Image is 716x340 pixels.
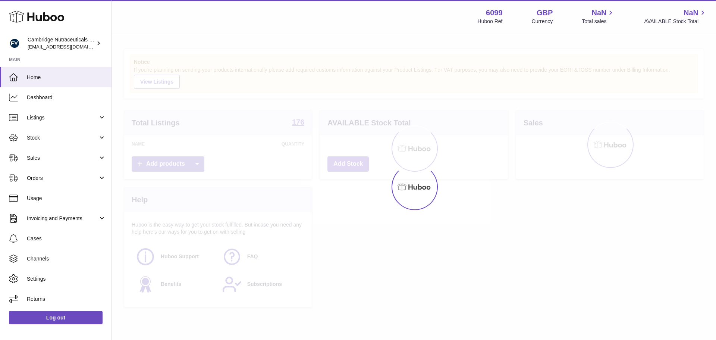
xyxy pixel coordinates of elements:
[27,74,106,81] span: Home
[27,195,106,202] span: Usage
[28,44,110,50] span: [EMAIL_ADDRESS][DOMAIN_NAME]
[532,18,553,25] div: Currency
[27,175,98,182] span: Orders
[27,296,106,303] span: Returns
[644,18,707,25] span: AVAILABLE Stock Total
[27,235,106,242] span: Cases
[486,8,503,18] strong: 6099
[582,18,615,25] span: Total sales
[27,255,106,262] span: Channels
[27,94,106,101] span: Dashboard
[478,18,503,25] div: Huboo Ref
[9,311,103,324] a: Log out
[28,36,95,50] div: Cambridge Nutraceuticals Ltd
[537,8,553,18] strong: GBP
[644,8,707,25] a: NaN AVAILABLE Stock Total
[684,8,698,18] span: NaN
[582,8,615,25] a: NaN Total sales
[27,134,98,141] span: Stock
[27,275,106,283] span: Settings
[27,215,98,222] span: Invoicing and Payments
[591,8,606,18] span: NaN
[27,114,98,121] span: Listings
[27,155,98,162] span: Sales
[9,38,20,49] img: huboo@camnutra.com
